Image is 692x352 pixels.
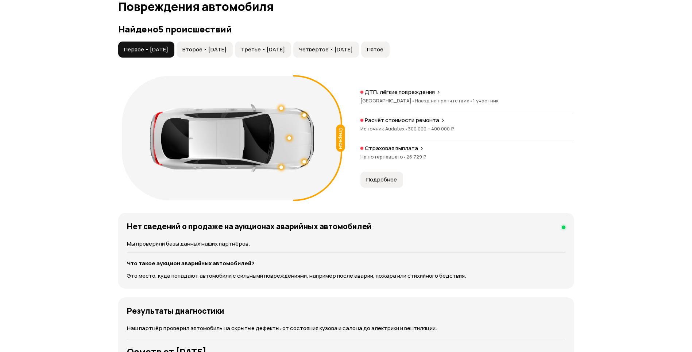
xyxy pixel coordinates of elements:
[241,46,285,53] span: Третье • [DATE]
[469,97,473,104] span: •
[127,259,255,267] strong: Что такое аукцион аварийных автомобилей?
[124,46,168,53] span: Первое • [DATE]
[293,42,359,58] button: Четвёртое • [DATE]
[299,46,353,53] span: Четвёртое • [DATE]
[118,42,174,58] button: Первое • [DATE]
[473,97,499,104] span: 1 участник
[235,42,291,58] button: Третье • [DATE]
[360,97,415,104] span: [GEOGRAPHIC_DATA]
[127,222,372,231] h4: Нет сведений о продаже на аукционах аварийных автомобилей
[403,153,406,160] span: •
[360,125,408,132] span: Источник Audatex
[408,125,454,132] span: 300 000 – 400 000 ₽
[405,125,408,132] span: •
[360,153,406,160] span: На потерпевшего
[361,42,390,58] button: Пятое
[127,272,565,280] p: Это место, куда попадают автомобили с сильными повреждениями, например после аварии, пожара или с...
[336,125,345,152] div: Спереди
[415,97,473,104] span: Наезд на препятствие
[411,97,415,104] span: •
[366,176,397,183] span: Подробнее
[365,89,435,96] p: ДТП: лёгкие повреждения
[365,145,418,152] p: Страховая выплата
[182,46,227,53] span: Второе • [DATE]
[118,24,574,34] h3: Найдено 5 происшествий
[177,42,233,58] button: Второе • [DATE]
[406,153,426,160] span: 26 729 ₽
[127,240,565,248] p: Мы проверили базы данных наших партнёров.
[365,117,439,124] p: Расчёт стоимости ремонта
[127,324,565,332] p: Наш партнёр проверил автомобиль на скрытые дефекты: от состояния кузова и салона до электрики и в...
[127,306,224,316] h4: Результаты диагностики
[360,172,403,188] button: Подробнее
[367,46,383,53] span: Пятое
